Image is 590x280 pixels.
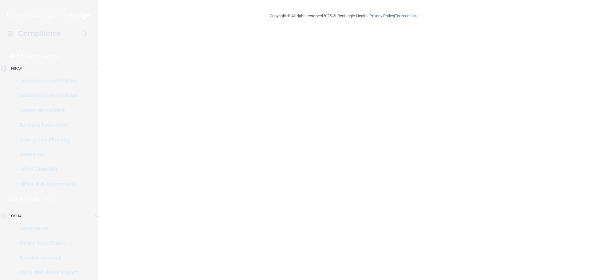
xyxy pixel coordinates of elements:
p: Self-Assessment [4,255,88,261]
p: Documents [4,225,88,231]
a: Terms of Use [395,14,419,18]
a: Privacy Policy [369,14,394,18]
p: OSHA [11,212,22,220]
p: OSHA [8,195,24,203]
p: Resources [4,152,88,158]
p: HIPAA Checklist [4,166,88,172]
p: Report an Incident [4,107,88,113]
p: HIPAA Risk Assessment [4,181,88,187]
div: Copyright © All rights reserved 2025 @ Rectangle Health | | [232,6,456,26]
p: Documents and Policies [4,78,88,84]
p: Injury and Illness Report [4,270,88,276]
h4: Compliance [18,29,61,38]
p: Learn More! [27,195,59,203]
img: PMB logo [7,10,91,22]
p: Learn More! [27,53,60,60]
p: HIPAA [11,65,22,72]
p: Business Associates [4,122,88,128]
p: Documents and Policies [4,93,88,99]
p: Safety Data Sheets [4,240,88,246]
p: HIPAA [8,53,24,60]
p: Emergency Planning [4,137,88,143]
